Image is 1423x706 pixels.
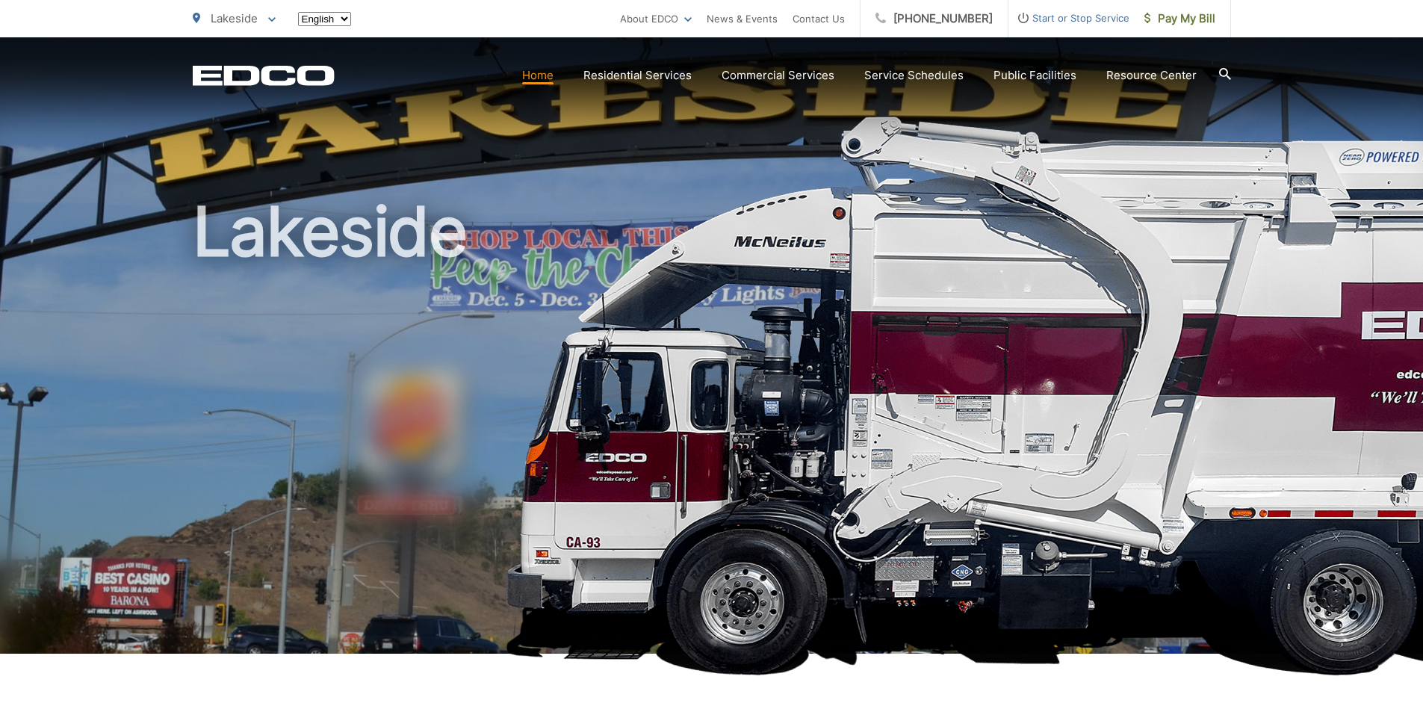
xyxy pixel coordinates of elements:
a: Contact Us [793,10,845,28]
h1: Lakeside [193,194,1231,667]
a: News & Events [707,10,778,28]
a: Service Schedules [864,66,964,84]
a: Residential Services [583,66,692,84]
a: About EDCO [620,10,692,28]
span: Pay My Bill [1144,10,1215,28]
a: Home [522,66,554,84]
a: Public Facilities [993,66,1076,84]
select: Select a language [298,12,351,26]
span: Lakeside [211,11,258,25]
a: EDCD logo. Return to the homepage. [193,65,335,86]
a: Resource Center [1106,66,1197,84]
a: Commercial Services [722,66,834,84]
